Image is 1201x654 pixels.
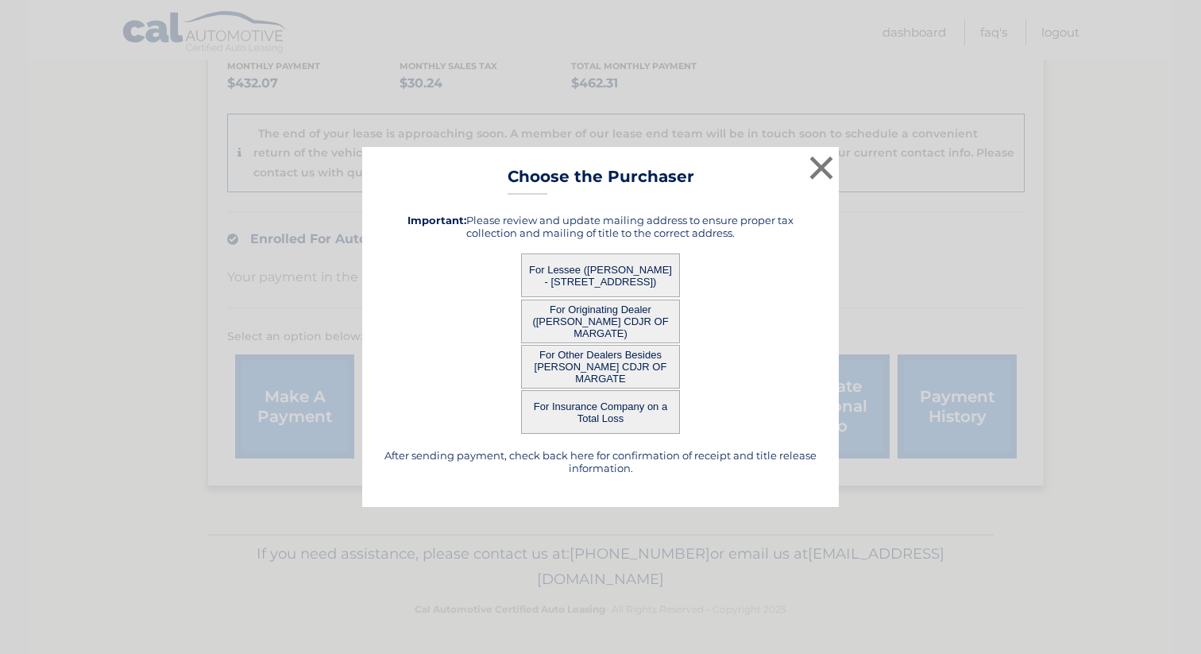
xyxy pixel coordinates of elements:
button: For Insurance Company on a Total Loss [521,390,680,434]
button: For Lessee ([PERSON_NAME] - [STREET_ADDRESS]) [521,253,680,297]
strong: Important: [407,214,466,226]
button: For Originating Dealer ([PERSON_NAME] CDJR OF MARGATE) [521,300,680,343]
h5: After sending payment, check back here for confirmation of receipt and title release information. [382,449,819,474]
button: For Other Dealers Besides [PERSON_NAME] CDJR OF MARGATE [521,345,680,389]
button: × [805,152,837,184]
h3: Choose the Purchaser [508,167,694,195]
h5: Please review and update mailing address to ensure proper tax collection and mailing of title to ... [382,214,819,239]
